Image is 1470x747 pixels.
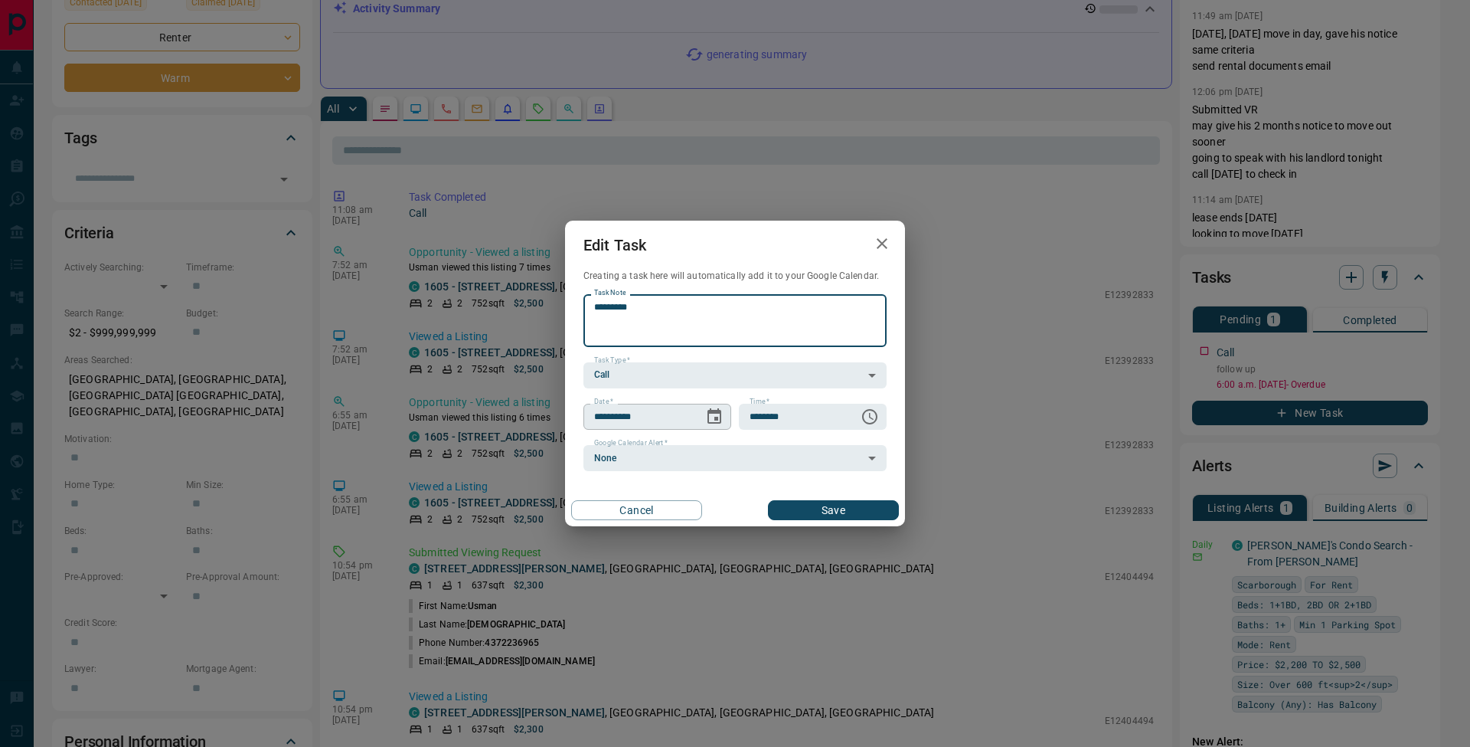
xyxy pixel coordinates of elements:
label: Task Note [594,288,626,298]
label: Google Calendar Alert [594,438,668,448]
button: Choose time, selected time is 6:00 AM [854,401,885,432]
div: None [583,445,887,471]
label: Date [594,397,613,407]
button: Choose date, selected date is Sep 15, 2025 [699,401,730,432]
h2: Edit Task [565,221,665,270]
p: Creating a task here will automatically add it to your Google Calendar. [583,270,887,283]
button: Cancel [571,500,702,520]
button: Save [768,500,899,520]
div: Call [583,362,887,388]
label: Task Type [594,355,630,365]
label: Time [750,397,769,407]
